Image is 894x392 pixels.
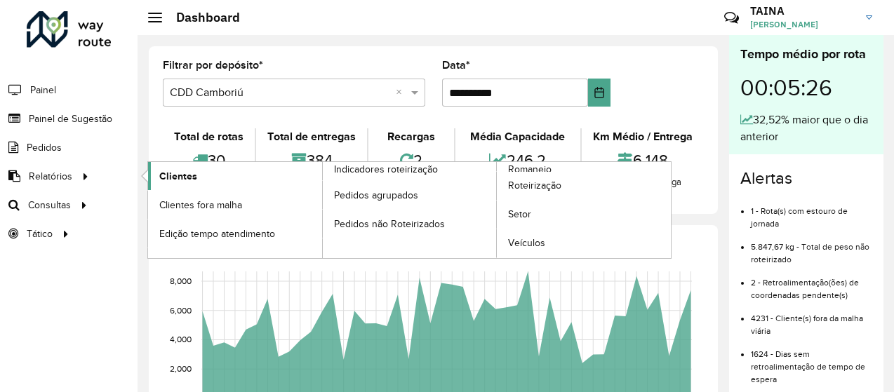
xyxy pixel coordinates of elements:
[716,3,747,33] a: Contato Rápido
[740,64,872,111] div: 00:05:26
[148,219,322,248] a: Edição tempo atendimento
[30,83,56,97] span: Painel
[323,181,497,209] a: Pedidos agrupados
[750,18,855,31] span: [PERSON_NAME]
[159,169,197,184] span: Clientes
[396,84,408,101] span: Clear all
[751,302,872,337] li: 4231 - Cliente(s) fora da malha viária
[260,128,363,145] div: Total de entregas
[163,57,263,74] label: Filtrar por depósito
[260,145,363,175] div: 384
[585,145,700,175] div: 6,148
[166,128,251,145] div: Total de rotas
[372,128,450,145] div: Recargas
[442,57,470,74] label: Data
[323,210,497,238] a: Pedidos não Roteirizados
[148,162,322,190] a: Clientes
[497,201,671,229] a: Setor
[334,217,445,231] span: Pedidos não Roteirizados
[170,335,192,344] text: 4,000
[508,207,531,222] span: Setor
[29,169,72,184] span: Relatórios
[459,145,577,175] div: 246,2
[751,337,872,386] li: 1624 - Dias sem retroalimentação de tempo de espera
[459,128,577,145] div: Média Capacidade
[170,276,192,285] text: 8,000
[162,10,240,25] h2: Dashboard
[27,227,53,241] span: Tático
[740,45,872,64] div: Tempo médio por rota
[508,236,545,250] span: Veículos
[159,198,242,212] span: Clientes fora malha
[497,229,671,257] a: Veículos
[29,111,112,126] span: Painel de Sugestão
[170,306,192,315] text: 6,000
[740,168,872,189] h4: Alertas
[508,162,552,177] span: Romaneio
[372,145,450,175] div: 2
[166,145,251,175] div: 30
[170,364,192,373] text: 2,000
[751,266,872,302] li: 2 - Retroalimentação(ões) de coordenadas pendente(s)
[323,162,672,258] a: Romaneio
[334,188,418,203] span: Pedidos agrupados
[588,79,611,107] button: Choose Date
[751,230,872,266] li: 5.847,67 kg - Total de peso não roteirizado
[334,162,438,177] span: Indicadores roteirização
[159,227,275,241] span: Edição tempo atendimento
[148,191,322,219] a: Clientes fora malha
[740,111,872,145] div: 32,52% maior que o dia anterior
[28,198,71,212] span: Consultas
[750,4,855,18] h3: TAINA
[751,194,872,230] li: 1 - Rota(s) com estouro de jornada
[508,178,561,193] span: Roteirização
[27,140,62,155] span: Pedidos
[585,128,700,145] div: Km Médio / Entrega
[497,172,671,200] a: Roteirização
[148,162,497,258] a: Indicadores roteirização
